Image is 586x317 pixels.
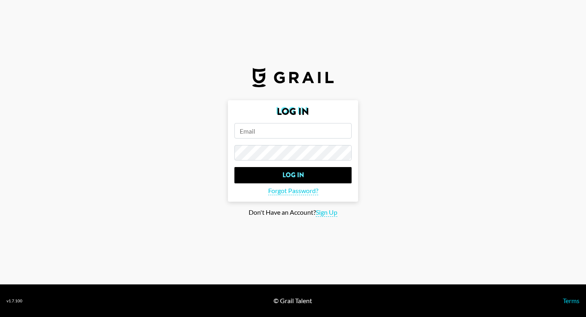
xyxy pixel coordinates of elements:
h2: Log In [234,107,352,117]
div: Don't Have an Account? [7,208,579,217]
div: © Grail Talent [273,297,312,305]
img: Grail Talent Logo [252,68,334,87]
span: Sign Up [316,208,337,217]
input: Email [234,123,352,139]
a: Terms [563,297,579,304]
input: Log In [234,167,352,183]
div: v 1.7.100 [7,298,22,304]
span: Forgot Password? [268,187,318,195]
